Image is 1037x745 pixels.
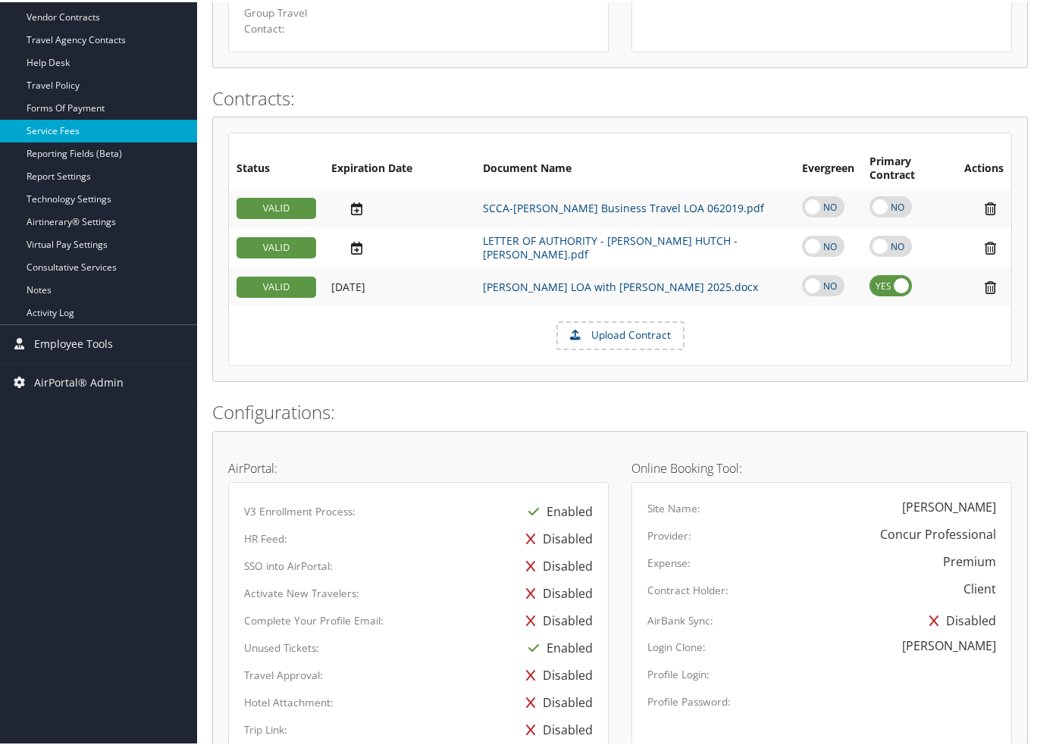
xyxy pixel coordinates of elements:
h4: AirPortal: [228,460,609,472]
a: SCCA-[PERSON_NAME] Business Travel LOA 062019.pdf [483,199,764,213]
h2: Configurations: [212,397,1028,423]
a: LETTER OF AUTHORITY - [PERSON_NAME] HUTCH - [PERSON_NAME].pdf [483,231,738,259]
div: Enabled [521,632,593,659]
h2: Contracts: [212,83,1028,109]
label: Login Clone: [647,637,706,653]
label: Group Travel Contact: [244,3,345,34]
div: Premium [943,550,996,568]
div: Disabled [518,578,593,605]
div: VALID [237,274,316,296]
div: Add/Edit Date [331,278,468,292]
label: Profile Login: [647,665,710,680]
div: VALID [237,196,316,217]
label: Site Name: [647,499,700,514]
label: HR Feed: [244,529,287,544]
div: [PERSON_NAME] [902,634,996,653]
div: Disabled [518,605,593,632]
span: [DATE] [331,277,365,292]
label: Provider: [647,526,691,541]
h4: Online Booking Tool: [631,460,1012,472]
th: Expiration Date [324,146,475,187]
i: Remove Contract [977,238,1004,254]
div: Disabled [518,714,593,741]
a: [PERSON_NAME] LOA with [PERSON_NAME] 2025.docx [483,277,758,292]
label: Expense: [647,553,691,568]
label: V3 Enrollment Process: [244,502,356,517]
div: Disabled [518,523,593,550]
div: Add/Edit Date [331,238,468,254]
div: VALID [237,235,316,256]
th: Actions [957,146,1011,187]
label: Profile Password: [647,692,731,707]
div: Disabled [518,659,593,687]
div: Disabled [518,550,593,578]
label: Contract Holder: [647,581,728,596]
i: Remove Contract [977,277,1004,293]
label: AirBank Sync: [647,611,713,626]
div: Concur Professional [880,523,996,541]
div: Disabled [518,687,593,714]
label: Activate New Travelers: [244,584,359,599]
div: Add/Edit Date [331,199,468,214]
th: Document Name [475,146,794,187]
span: Employee Tools [34,323,113,361]
i: Remove Contract [977,199,1004,214]
label: Travel Approval: [244,665,323,681]
label: Hotel Attachment: [244,693,334,708]
div: [PERSON_NAME] [902,496,996,514]
th: Evergreen [794,146,862,187]
label: Upload Contract [558,321,683,346]
div: Enabled [521,496,593,523]
label: Unused Tickets: [244,638,319,653]
label: SSO into AirPortal: [244,556,333,571]
label: Complete Your Profile Email: [244,611,384,626]
th: Primary Contract [862,146,957,187]
label: Trip Link: [244,720,287,735]
div: Disabled [922,605,996,632]
th: Status [229,146,324,187]
div: Client [963,578,996,596]
span: AirPortal® Admin [34,362,124,399]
